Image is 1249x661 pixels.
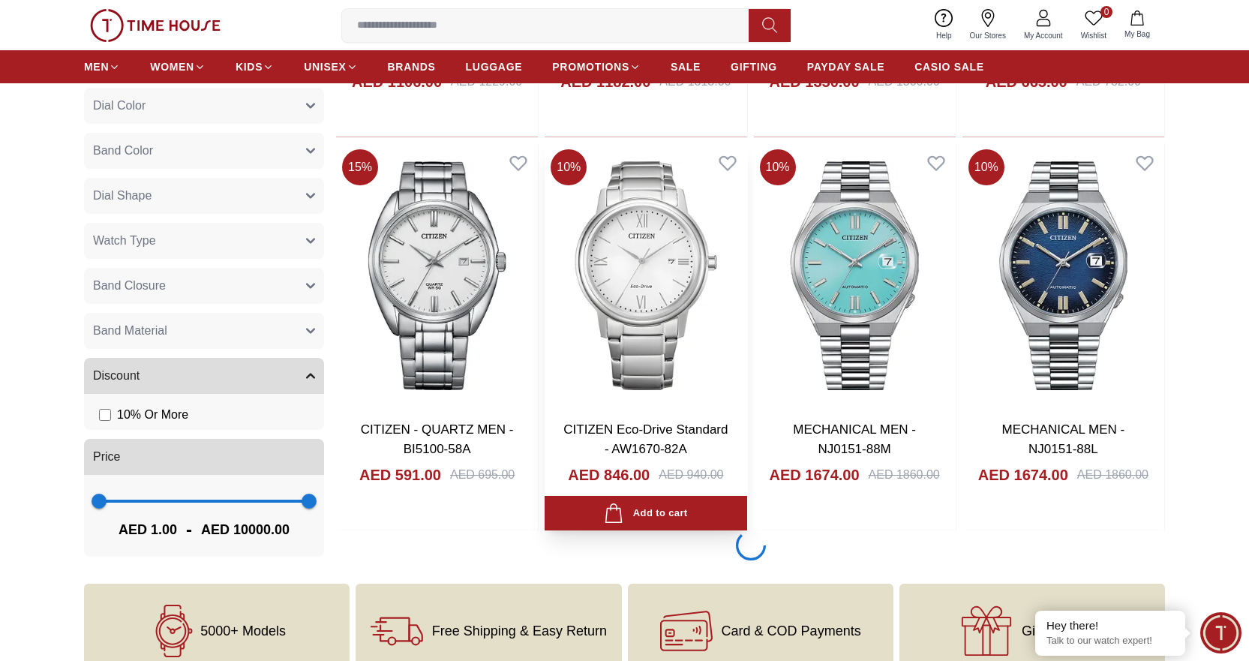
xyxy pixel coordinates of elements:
span: 5000+ Models [200,623,286,638]
a: MEN [84,53,120,80]
span: PROMOTIONS [552,59,629,74]
span: My Account [1018,30,1069,41]
a: CASIO SALE [914,53,984,80]
a: UNISEX [304,53,357,80]
span: Band Material [93,322,167,340]
a: MECHANICAL MEN - NJ0151-88L [1002,422,1125,456]
a: KIDS [236,53,274,80]
div: AED 1860.00 [869,466,940,484]
div: Add to cart [604,503,687,524]
span: 10 % [551,149,587,185]
div: Hey there! [1046,618,1174,633]
img: MECHANICAL MEN - NJ0151-88M [754,143,956,408]
span: 15 % [342,149,378,185]
span: WOMEN [150,59,194,74]
div: Chat Widget [1200,612,1241,653]
a: SALE [671,53,701,80]
p: Talk to our watch expert! [1046,635,1174,647]
button: Dial Color [84,88,324,124]
button: My Bag [1115,8,1159,43]
span: Free Shipping & Easy Return [432,623,607,638]
span: Our Stores [964,30,1012,41]
span: Dial Shape [93,187,152,205]
a: Our Stores [961,6,1015,44]
span: AED 10000.00 [201,519,290,540]
span: Band Closure [93,277,166,295]
span: 10 % Or More [117,406,188,424]
span: 10 % [760,149,796,185]
button: Band Material [84,313,324,349]
button: Price [84,439,324,475]
img: CITIZEN - QUARTZ MEN - BI5100-58A [336,143,538,408]
a: PROMOTIONS [552,53,641,80]
span: LUGGAGE [466,59,523,74]
div: AED 695.00 [450,466,515,484]
button: Band Color [84,133,324,169]
img: CITIZEN Eco-Drive Standard - AW1670-82A [545,143,746,408]
span: Gift Wrapping [1022,623,1104,638]
span: MEN [84,59,109,74]
a: LUGGAGE [466,53,523,80]
a: CITIZEN Eco-Drive Standard - AW1670-82A [563,422,728,456]
a: WOMEN [150,53,206,80]
span: Wishlist [1075,30,1112,41]
img: MECHANICAL MEN - NJ0151-88L [962,143,1164,408]
a: CITIZEN - QUARTZ MEN - BI5100-58A [361,422,514,456]
span: AED 1.00 [119,519,177,540]
span: Price [93,448,120,466]
span: KIDS [236,59,263,74]
span: 0 [1100,6,1112,18]
span: CASIO SALE [914,59,984,74]
a: Help [927,6,961,44]
span: GIFTING [731,59,777,74]
h4: AED 591.00 [359,464,441,485]
a: MECHANICAL MEN - NJ0151-88M [793,422,916,456]
button: Band Closure [84,268,324,304]
span: SALE [671,59,701,74]
a: PAYDAY SALE [807,53,884,80]
span: BRANDS [388,59,436,74]
span: - [177,518,201,542]
span: Band Color [93,142,153,160]
button: Discount [84,358,324,394]
span: Discount [93,367,140,385]
span: My Bag [1118,29,1156,40]
div: AED 1860.00 [1077,466,1148,484]
button: Dial Shape [84,178,324,214]
input: 10% Or More [99,409,111,421]
span: Help [930,30,958,41]
h4: AED 1674.00 [978,464,1068,485]
button: Watch Type [84,223,324,259]
div: AED 940.00 [659,466,723,484]
a: GIFTING [731,53,777,80]
span: Card & COD Payments [722,623,861,638]
img: ... [90,9,221,42]
h4: AED 846.00 [568,464,650,485]
a: 0Wishlist [1072,6,1115,44]
h4: AED 1674.00 [769,464,859,485]
span: UNISEX [304,59,346,74]
button: Add to cart [545,496,746,531]
a: BRANDS [388,53,436,80]
span: Dial Color [93,97,146,115]
span: PAYDAY SALE [807,59,884,74]
span: 10 % [968,149,1004,185]
span: Watch Type [93,232,156,250]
